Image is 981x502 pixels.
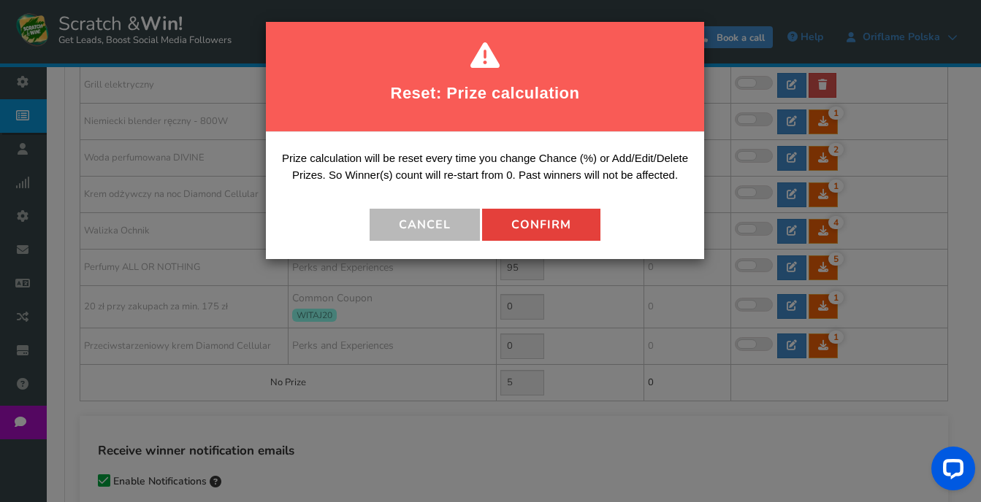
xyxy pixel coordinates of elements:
[277,150,693,194] p: Prize calculation will be reset every time you change Chance (%) or Add/Edit/Delete Prizes. So Wi...
[370,209,480,241] button: Cancel
[482,209,600,241] button: Confirm
[920,441,981,502] iframe: LiveChat chat widget
[284,73,686,113] h2: Reset: Prize calculation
